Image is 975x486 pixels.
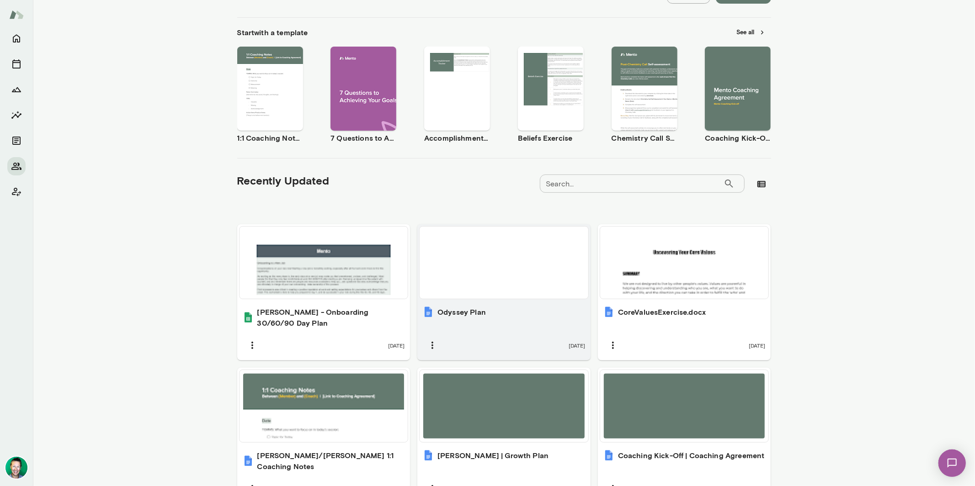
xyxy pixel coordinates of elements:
[7,183,26,201] button: Client app
[423,450,434,461] img: Daniel | Growth Plan
[237,173,330,188] h5: Recently Updated
[437,306,486,317] h6: Odyssey Plan
[237,27,308,38] h6: Start with a template
[731,25,771,39] button: See all
[388,342,405,349] span: [DATE]
[423,306,434,317] img: Odyssey Plan
[7,29,26,48] button: Home
[518,132,584,143] h6: Beliefs Exercise
[7,132,26,150] button: Documents
[9,6,24,23] img: Mento
[603,450,614,461] img: Coaching Kick-Off | Coaching Agreement
[705,132,771,143] h6: Coaching Kick-Off | Coaching Agreement
[618,450,765,461] h6: Coaching Kick-Off | Coaching Agreement
[257,306,405,328] h6: [PERSON_NAME] - Onboarding 30/60/90 Day Plan
[437,450,549,461] h6: [PERSON_NAME] | Growth Plan
[7,80,26,99] button: Growth Plan
[243,455,254,466] img: Daniel/Brian 1:1 Coaching Notes
[7,55,26,73] button: Sessions
[330,132,396,143] h6: 7 Questions to Achieving Your Goals
[257,450,405,472] h6: [PERSON_NAME]/[PERSON_NAME] 1:1 Coaching Notes
[7,106,26,124] button: Insights
[618,306,706,317] h6: CoreValuesExercise.docx
[237,132,303,143] h6: 1:1 Coaching Notes
[612,132,677,143] h6: Chemistry Call Self-Assessment [Coaches only]
[749,342,765,349] span: [DATE]
[603,306,614,317] img: CoreValuesExercise.docx
[243,312,254,323] img: Daniel - Onboarding 30/60/90 Day Plan
[569,342,585,349] span: [DATE]
[5,457,27,479] img: Brian Lawrence
[424,132,490,143] h6: Accomplishment Tracker
[7,157,26,175] button: Members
